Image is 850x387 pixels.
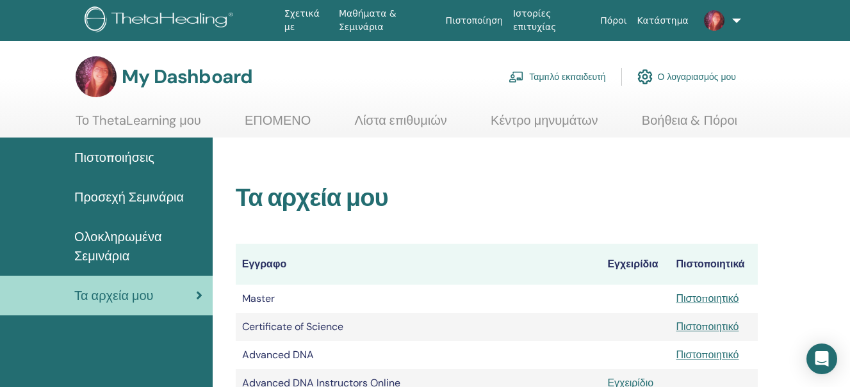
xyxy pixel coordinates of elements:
a: Βοήθεια & Πόροι [642,113,737,138]
a: Πιστοποιητικό [676,320,739,333]
span: Προσεχή Σεμινάρια [74,187,184,207]
span: Ολοκληρωμένα Σεμινάρια [74,227,202,265]
a: Πιστοποίηση [440,9,507,33]
h3: My Dashboard [122,65,252,88]
a: Σχετικά με [279,2,334,39]
img: default.jpg [76,56,117,97]
a: Ο λογαριασμός μου [637,63,736,91]
a: Μαθήματα & Σεμινάρια [334,2,441,39]
span: Τα αρχεία μου [74,286,154,305]
img: default.jpg [704,10,724,31]
a: Ταμπλό εκπαιδευτή [509,63,605,91]
span: Πιστοποιήσεις [74,148,154,167]
div: Open Intercom Messenger [806,344,837,374]
a: ΕΠΟΜΕΝΟ [245,113,311,138]
th: Πιστοποιητικά [669,244,758,285]
th: Εγχειρίδια [601,244,669,285]
img: logo.png [85,6,238,35]
a: Πιστοποιητικό [676,348,739,361]
td: Certificate of Science [236,313,601,341]
a: Ιστορίες επιτυχίας [508,2,595,39]
a: Πόροι [595,9,632,33]
img: cog.svg [637,66,653,88]
td: Master [236,285,601,313]
td: Advanced DNA [236,341,601,369]
a: Πιστοποιητικό [676,292,739,305]
a: Κέντρο μηνυμάτων [491,113,598,138]
h2: Τα αρχεία μου [236,184,758,213]
th: Εγγραφο [236,244,601,285]
a: Το ThetaLearning μου [76,113,201,138]
img: chalkboard-teacher.svg [509,71,524,83]
a: Λίστα επιθυμιών [355,113,447,138]
a: Κατάστημα [632,9,693,33]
